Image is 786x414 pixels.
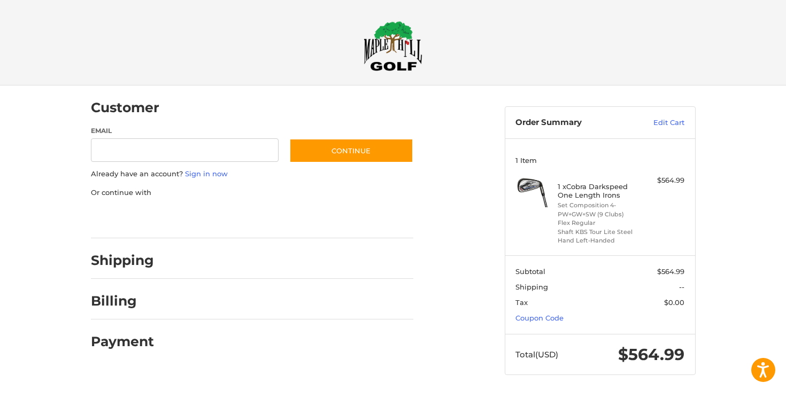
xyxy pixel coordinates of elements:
iframe: PayPal-paylater [178,208,258,228]
span: Total (USD) [515,349,558,360]
h4: 1 x Cobra Darkspeed One Length Irons [558,182,639,200]
h2: Customer [91,99,159,116]
div: $564.99 [642,175,684,186]
p: Or continue with [91,188,413,198]
span: -- [679,283,684,291]
iframe: PayPal-venmo [268,208,349,228]
a: Edit Cart [630,118,684,128]
li: Shaft KBS Tour Lite Steel [558,228,639,237]
span: Shipping [515,283,548,291]
span: $564.99 [657,267,684,276]
h3: 1 Item [515,156,684,165]
li: Hand Left-Handed [558,236,639,245]
h2: Payment [91,333,154,350]
p: Already have an account? [91,169,413,179]
h2: Billing [91,293,153,309]
li: Flex Regular [558,218,639,228]
li: Set Composition 4-PW+GW+SW (9 Clubs) [558,201,639,218]
iframe: PayPal-paypal [87,208,167,228]
button: Continue [289,138,413,163]
span: $564.99 [618,345,684,364]
a: Coupon Code [515,314,564,322]
label: Email [91,126,279,136]
h2: Shipping [91,252,154,269]
a: Sign in now [185,169,228,178]
span: Tax [515,298,528,307]
img: Maple Hill Golf [364,21,422,71]
span: Subtotal [515,267,545,276]
h3: Order Summary [515,118,630,128]
span: $0.00 [664,298,684,307]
